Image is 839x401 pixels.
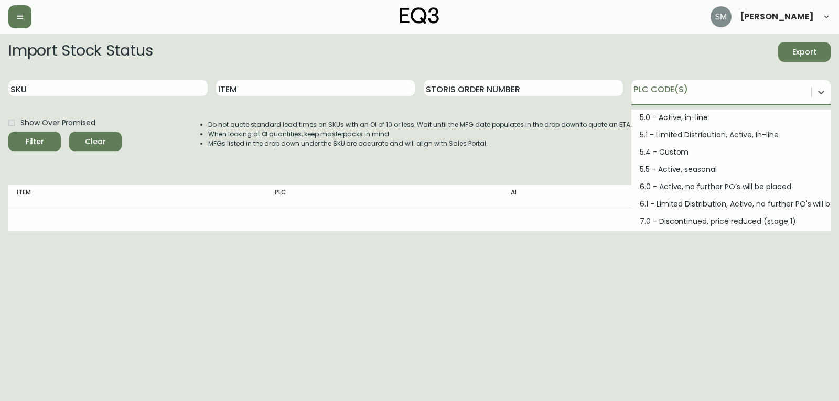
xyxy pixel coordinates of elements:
[400,7,439,24] img: logo
[208,120,632,129] li: Do not quote standard lead times on SKUs with an OI of 10 or less. Wait until the MFG date popula...
[502,185,691,208] th: AI
[631,144,831,161] div: 5.4 - Custom
[711,6,732,27] img: 5baa0ca04850d275da408b8f6b98bad5
[26,135,44,148] div: Filter
[778,42,831,62] button: Export
[631,161,831,178] div: 5.5 - Active, seasonal
[69,132,122,151] button: Clear
[78,135,113,148] span: Clear
[631,213,831,230] div: 7.0 - Discontinued, price reduced (stage 1)
[631,230,831,247] div: 8.0 - Discontinued, price reduced (stage 2)
[631,178,831,196] div: 6.0 - Active, no further PO’s will be placed
[631,196,831,213] div: 6.1 - Limited Distribution, Active, no further PO's will be placed
[8,132,61,151] button: Filter
[8,185,266,208] th: Item
[20,117,95,128] span: Show Over Promised
[740,13,814,21] span: [PERSON_NAME]
[266,185,502,208] th: PLC
[631,109,831,126] div: 5.0 - Active, in-line
[8,42,153,62] h2: Import Stock Status
[787,46,822,59] span: Export
[208,139,632,148] li: MFGs listed in the drop down under the SKU are accurate and will align with Sales Portal.
[208,129,632,139] li: When looking at OI quantities, keep masterpacks in mind.
[631,126,831,144] div: 5.1 - Limited Distribution, Active, in-line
